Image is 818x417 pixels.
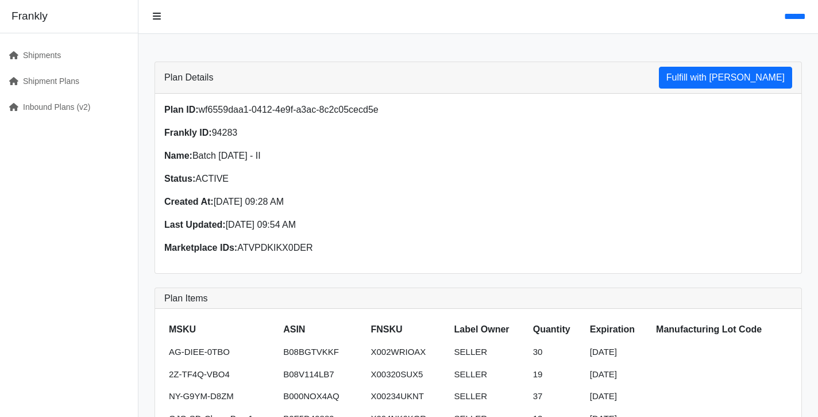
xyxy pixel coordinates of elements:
td: 37 [528,385,585,408]
td: 19 [528,364,585,386]
td: B08BGTVKKF [279,341,366,364]
td: SELLER [450,385,528,408]
td: B000NOX4AQ [279,385,366,408]
th: ASIN [279,318,366,341]
td: X00320SUX5 [366,364,449,386]
p: [DATE] 09:54 AM [164,218,472,232]
strong: Created At: [164,197,214,206]
strong: Name: [164,151,192,160]
strong: Last Updated: [164,220,226,229]
th: Quantity [528,318,585,341]
p: Batch [DATE] - II [164,149,472,163]
h3: Plan Details [164,72,213,83]
td: [DATE] [585,385,651,408]
td: [DATE] [585,364,651,386]
td: 2Z-TF4Q-VBO4 [164,364,279,386]
button: Fulfill with [PERSON_NAME] [659,67,792,89]
th: MSKU [164,318,279,341]
p: 94283 [164,126,472,140]
p: wf6559daa1-0412-4e9f-a3ac-8c2c05cecd5e [164,103,472,117]
td: [DATE] [585,341,651,364]
p: ACTIVE [164,172,472,186]
th: FNSKU [366,318,449,341]
td: 30 [528,341,585,364]
th: Label Owner [450,318,528,341]
td: X00234UKNT [366,385,449,408]
td: NY-G9YM-D8ZM [164,385,279,408]
strong: Plan ID: [164,105,199,114]
th: Expiration [585,318,651,341]
td: AG-DIEE-0TBO [164,341,279,364]
p: ATVPDKIKX0DER [164,241,472,255]
p: [DATE] 09:28 AM [164,195,472,209]
td: X002WRIOAX [366,341,449,364]
td: SELLER [450,341,528,364]
td: B08V114LB7 [279,364,366,386]
th: Manufacturing Lot Code [651,318,792,341]
strong: Frankly ID: [164,128,212,137]
h3: Plan Items [164,293,792,304]
strong: Marketplace IDs: [164,243,237,253]
strong: Status: [164,174,195,183]
td: SELLER [450,364,528,386]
